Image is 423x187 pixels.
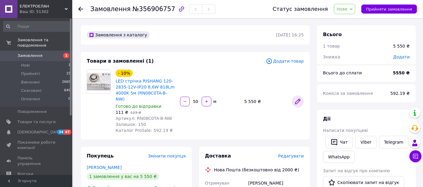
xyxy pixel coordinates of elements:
span: Показники роботи компанії [17,140,56,151]
span: Нове [337,7,347,11]
a: Редагувати [292,95,304,108]
div: 1 замовлення у вас на 5 550 ₴ [87,173,159,180]
span: Всього [323,32,342,37]
div: 5 550 ₴ [393,43,410,49]
span: Знижка [323,55,340,59]
a: WhatsApp [323,151,355,163]
span: Артикул: RN08C0TA-B-NW [116,116,172,121]
span: Оплачені [21,96,40,102]
a: Viber [355,136,376,148]
div: Статус замовлення [273,6,328,12]
div: Замовлення з каталогу [87,31,150,39]
span: 1 [63,53,69,58]
span: №356906757 [132,5,175,13]
span: Замовлення та повідомлення [17,37,72,48]
div: Нова Пошта (безкоштовно від 2000 ₴) [213,167,301,173]
span: Товари в замовленні (1) [87,58,154,64]
span: 2665 [62,79,70,85]
span: Дії [323,116,331,122]
span: Залишок: 150 [116,122,146,127]
span: Доставка [205,153,231,159]
div: Повернутися назад [78,6,83,12]
span: Замовлення [90,5,131,13]
button: Чат з покупцем [409,150,421,162]
a: Telegram [379,136,409,148]
span: Відгуки [17,171,33,177]
span: Додати товар [266,58,304,64]
div: м [212,98,217,104]
span: 1 товар [323,44,340,48]
span: Комісія за замовлення [323,91,373,96]
span: Редагувати [278,154,304,158]
span: 15 [66,71,70,76]
button: Чат [325,136,353,148]
span: Каталог ProSale: 592.19 ₴ [116,128,173,133]
span: 649 [64,88,70,93]
div: - 10% [116,70,133,77]
span: Готово до відправки [116,104,161,109]
span: Прийняті [21,71,40,76]
a: [PERSON_NAME] [87,165,122,170]
div: 5 550 ₴ [242,97,289,106]
span: Прийняти замовлення [366,7,412,11]
time: [DATE] 16:25 [276,33,304,37]
span: Замовлення [17,53,42,58]
div: Ваш ID: 51302 [20,9,72,14]
span: Запит на відгук про компанію [323,168,390,173]
b: 5550 ₴ [393,70,410,75]
span: Нові [21,63,30,68]
button: Прийняти замовлення [361,5,417,14]
span: Повідомлення [17,109,47,114]
a: LED стрічка RISHANG 120-2835-12V-IP20 8,6W 818Lm 4000K 5м (RN08C0TA-B-NW) [116,79,175,101]
span: Товари та послуги [17,119,56,125]
span: 123 ₴ [130,111,141,115]
span: Покупець [87,153,114,159]
span: Панель управління [17,155,56,166]
span: 111 ₴ [116,110,128,115]
span: 592.19 ₴ [390,91,410,96]
span: Додати [393,55,410,59]
span: Отримувач [205,181,229,185]
img: LED стрічка RISHANG 120-2835-12V-IP20 8,6W 818Lm 4000K 5м (RN08C0TA-B-NW) [87,73,110,91]
span: 1 [68,63,70,68]
span: Змінити покупця [148,154,186,158]
span: Виконані [21,79,40,85]
span: ЕЛЕКТРОЕЛАН [20,4,65,9]
span: Написати покупцеві [323,128,368,133]
input: Пошук [3,21,71,32]
span: [DEMOGRAPHIC_DATA] [17,129,62,135]
span: 0 [68,96,70,102]
span: 47 [64,129,71,135]
span: 34 [57,129,64,135]
span: Скасовані [21,88,42,93]
span: Всього до сплати [323,70,362,75]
